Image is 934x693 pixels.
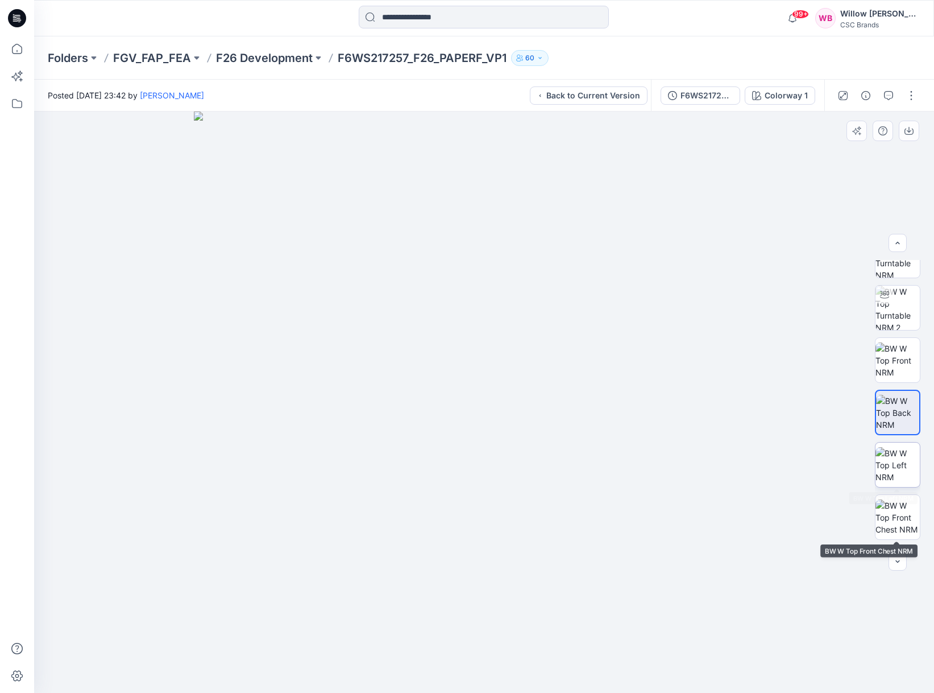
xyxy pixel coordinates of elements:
p: 60 [525,52,534,64]
button: 60 [511,50,549,66]
p: F6WS217257_F26_PAPERF_VP1 [338,50,507,66]
div: WB [815,8,836,28]
img: BW W Top Front Chest NRM [875,500,920,535]
span: 99+ [792,10,809,19]
span: Posted [DATE] 23:42 by [48,89,204,101]
img: BW W Top Back NRM [876,395,919,431]
div: CSC Brands [840,20,920,29]
button: Details [857,86,875,105]
button: Colorway 1 [745,86,815,105]
a: F26 Development [216,50,313,66]
img: BW W Top Left NRM [875,447,920,483]
a: Folders [48,50,88,66]
div: Colorway 1 [765,89,808,102]
a: [PERSON_NAME] [140,90,204,100]
img: BW W Top Front NRM [875,343,920,378]
button: Back to Current Version [530,86,647,105]
a: FGV_FAP_FEA [113,50,191,66]
img: eyJhbGciOiJIUzI1NiIsImtpZCI6IjAiLCJzbHQiOiJzZXMiLCJ0eXAiOiJKV1QifQ.eyJkYXRhIjp7InR5cGUiOiJzdG9yYW... [194,112,775,693]
img: BW W Top Turntable NRM 2 [875,286,920,330]
div: Willow [PERSON_NAME] [840,7,920,20]
div: F6WS217257_F26_PAPERF_VP1 [680,89,733,102]
button: F6WS217257_F26_PAPERF_VP1 [661,86,740,105]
